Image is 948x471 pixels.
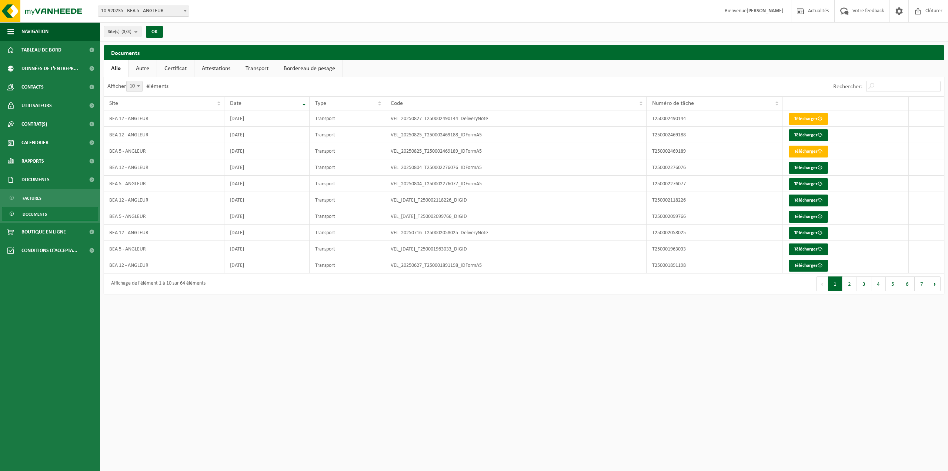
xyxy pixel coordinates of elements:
td: BEA 12 - ANGLEUR [104,225,224,241]
span: Documents [23,207,47,221]
a: Télécharger [789,162,828,174]
td: Transport [310,257,385,273]
td: [DATE] [224,159,310,176]
td: [DATE] [224,143,310,159]
td: [DATE] [224,192,310,208]
td: Transport [310,110,385,127]
td: [DATE] [224,176,310,192]
td: VEL_20250627_T250001891198_IDFormA5 [385,257,647,273]
td: Transport [310,208,385,225]
span: Documents [21,170,50,189]
td: T250001963033 [647,241,782,257]
td: [DATE] [224,225,310,241]
td: BEA 12 - ANGLEUR [104,127,224,143]
a: Documents [2,207,98,221]
td: VEL_[DATE]_T250001963033_DIGID [385,241,647,257]
td: Transport [310,127,385,143]
td: BEA 5 - ANGLEUR [104,143,224,159]
td: VEL_[DATE]_T250002099766_DIGID [385,208,647,225]
a: Télécharger [789,260,828,272]
button: 4 [871,276,886,291]
td: BEA 5 - ANGLEUR [104,176,224,192]
button: 3 [857,276,871,291]
td: VEL_20250825_T250002469188_IDFormA5 [385,127,647,143]
td: VEL_20250804_T250002276076_IDFormA5 [385,159,647,176]
td: T250002118226 [647,192,782,208]
td: BEA 12 - ANGLEUR [104,192,224,208]
a: Certificat [157,60,194,77]
button: 2 [842,276,857,291]
a: Alle [104,60,128,77]
button: 7 [915,276,929,291]
td: Transport [310,241,385,257]
span: Site(s) [108,26,131,37]
span: Utilisateurs [21,96,52,115]
td: T250002469188 [647,127,782,143]
td: Transport [310,159,385,176]
a: Télécharger [789,113,828,125]
span: Boutique en ligne [21,223,66,241]
td: [DATE] [224,241,310,257]
td: Transport [310,192,385,208]
td: T250002490144 [647,110,782,127]
td: VEL_[DATE]_T250002118226_DIGID [385,192,647,208]
div: Affichage de l'élément 1 à 10 sur 64 éléments [107,277,206,291]
a: Télécharger [789,178,828,190]
span: Navigation [21,22,49,41]
strong: [PERSON_NAME] [747,8,784,14]
span: Calendrier [21,133,49,152]
span: Type [315,100,326,106]
span: Code [391,100,403,106]
span: Tableau de bord [21,41,61,59]
a: Attestations [194,60,238,77]
span: 10-920235 - BEA 5 - ANGLEUR [98,6,189,16]
span: 10-920235 - BEA 5 - ANGLEUR [98,6,189,17]
a: Bordereau de pesage [276,60,343,77]
span: 10 [127,81,142,92]
td: VEL_20250827_T250002490144_DeliveryNote [385,110,647,127]
span: Rapports [21,152,44,170]
td: VEL_20250825_T250002469189_IDFormA5 [385,143,647,159]
label: Rechercher: [833,84,862,90]
td: [DATE] [224,257,310,273]
td: [DATE] [224,208,310,225]
td: [DATE] [224,127,310,143]
label: Afficher éléments [107,83,168,89]
a: Transport [238,60,276,77]
span: 10 [126,81,143,92]
td: Transport [310,225,385,241]
button: Site(s)(3/3) [104,26,141,37]
a: Télécharger [789,227,828,239]
a: Télécharger [789,211,828,223]
button: 5 [886,276,900,291]
button: OK [146,26,163,38]
td: VEL_20250716_T250002058025_DeliveryNote [385,225,647,241]
span: Contrat(s) [21,115,47,133]
td: Transport [310,176,385,192]
h2: Documents [104,45,944,60]
span: Factures [23,191,41,205]
td: BEA 5 - ANGLEUR [104,208,224,225]
a: Télécharger [789,129,828,141]
span: Site [109,100,118,106]
td: [DATE] [224,110,310,127]
a: Télécharger [789,195,828,206]
td: T250002058025 [647,225,782,241]
td: Transport [310,143,385,159]
td: T250002276076 [647,159,782,176]
td: T250002469189 [647,143,782,159]
span: Numéro de tâche [652,100,694,106]
a: Télécharger [789,243,828,255]
td: VEL_20250804_T250002276077_IDFormA5 [385,176,647,192]
count: (3/3) [121,29,131,34]
span: Données de l'entrepr... [21,59,78,78]
a: Autre [128,60,157,77]
span: Conditions d'accepta... [21,241,77,260]
button: 1 [828,276,842,291]
a: Factures [2,191,98,205]
td: BEA 5 - ANGLEUR [104,241,224,257]
td: BEA 12 - ANGLEUR [104,159,224,176]
span: Date [230,100,241,106]
td: BEA 12 - ANGLEUR [104,257,224,273]
td: T250002276077 [647,176,782,192]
